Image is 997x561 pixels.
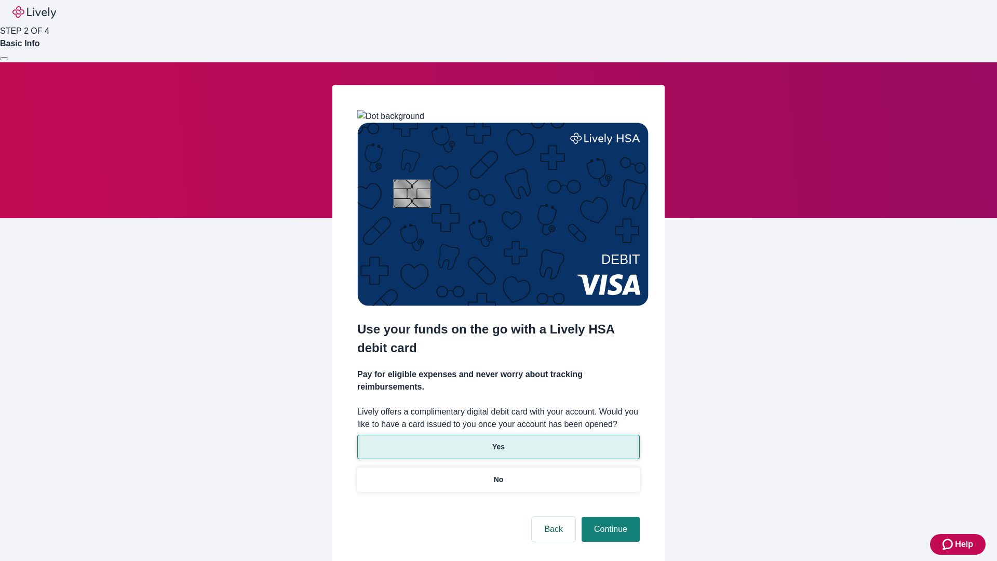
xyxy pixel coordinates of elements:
[492,442,505,452] p: Yes
[494,474,504,485] p: No
[12,6,56,19] img: Lively
[942,538,955,551] svg: Zendesk support icon
[582,517,640,542] button: Continue
[357,368,640,393] h4: Pay for eligible expenses and never worry about tracking reimbursements.
[955,538,973,551] span: Help
[930,534,986,555] button: Zendesk support iconHelp
[357,468,640,492] button: No
[357,435,640,459] button: Yes
[357,320,640,357] h2: Use your funds on the go with a Lively HSA debit card
[357,123,649,306] img: Debit card
[532,517,575,542] button: Back
[357,406,640,431] label: Lively offers a complimentary digital debit card with your account. Would you like to have a card...
[357,110,424,123] img: Dot background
